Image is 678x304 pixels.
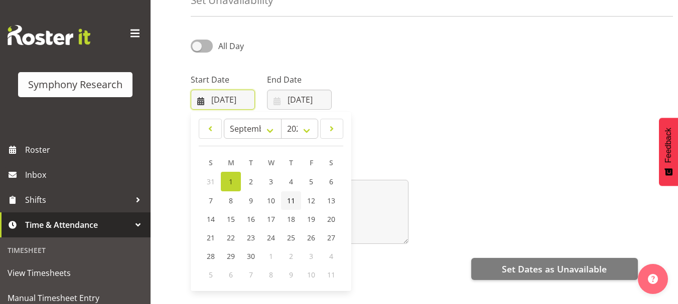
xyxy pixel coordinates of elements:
div: Timesheet [3,240,148,260]
span: 2 [249,177,253,186]
span: 31 [207,177,215,186]
input: Click to select... [267,90,331,110]
a: View Timesheets [3,260,148,285]
a: 27 [321,228,341,247]
span: Set Dates as Unavailable [502,262,607,275]
a: 1 [221,172,241,191]
a: 20 [321,210,341,228]
span: 8 [269,270,273,279]
a: 13 [321,191,341,210]
span: Feedback [664,128,673,163]
span: Inbox [25,167,146,182]
a: 9 [241,191,261,210]
span: 11 [327,270,335,279]
label: End Date [267,74,331,86]
span: View Timesheets [8,265,143,280]
a: 22 [221,228,241,247]
a: 28 [201,247,221,265]
a: 19 [301,210,321,228]
span: 7 [209,196,213,205]
a: 21 [201,228,221,247]
span: 22 [227,233,235,242]
span: 4 [289,177,293,186]
span: 4 [329,251,333,261]
label: Start Date [191,74,255,86]
a: 6 [321,172,341,191]
img: Rosterit website logo [8,25,90,45]
span: 10 [307,270,315,279]
span: 12 [307,196,315,205]
span: 20 [327,214,335,224]
span: T [289,158,293,167]
span: All Day [218,41,244,52]
span: 16 [247,214,255,224]
span: M [228,158,234,167]
span: 24 [267,233,275,242]
a: 15 [221,210,241,228]
a: 17 [261,210,281,228]
span: 5 [309,177,313,186]
a: 10 [261,191,281,210]
span: 23 [247,233,255,242]
a: 25 [281,228,301,247]
span: S [209,158,213,167]
a: 8 [221,191,241,210]
span: 8 [229,196,233,205]
span: F [310,158,313,167]
input: Click to select... [191,90,255,110]
span: 18 [287,214,295,224]
span: 3 [269,177,273,186]
a: 23 [241,228,261,247]
a: 26 [301,228,321,247]
span: 25 [287,233,295,242]
div: Symphony Research [28,77,122,92]
img: help-xxl-2.png [648,274,658,284]
span: 2 [289,251,293,261]
span: 14 [207,214,215,224]
span: 1 [269,251,273,261]
a: 2 [241,172,261,191]
a: 29 [221,247,241,265]
span: Shifts [25,192,130,207]
span: 9 [289,270,293,279]
a: 14 [201,210,221,228]
span: T [249,158,253,167]
span: 17 [267,214,275,224]
a: 12 [301,191,321,210]
span: 9 [249,196,253,205]
a: 11 [281,191,301,210]
span: 11 [287,196,295,205]
span: 19 [307,214,315,224]
span: 1 [229,177,233,186]
span: 3 [309,251,313,261]
span: Roster [25,142,146,157]
a: 3 [261,172,281,191]
a: 5 [301,172,321,191]
span: 6 [329,177,333,186]
span: 30 [247,251,255,261]
span: 5 [209,270,213,279]
a: 18 [281,210,301,228]
button: Set Dates as Unavailable [471,258,638,280]
span: 15 [227,214,235,224]
span: 26 [307,233,315,242]
span: 6 [229,270,233,279]
a: 7 [201,191,221,210]
button: Feedback - Show survey [659,118,678,186]
a: 16 [241,210,261,228]
span: 28 [207,251,215,261]
a: 24 [261,228,281,247]
a: 30 [241,247,261,265]
span: Time & Attendance [25,217,130,232]
span: 27 [327,233,335,242]
span: 29 [227,251,235,261]
span: W [268,158,275,167]
span: 21 [207,233,215,242]
span: 10 [267,196,275,205]
a: 4 [281,172,301,191]
span: 13 [327,196,335,205]
span: S [329,158,333,167]
span: 7 [249,270,253,279]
